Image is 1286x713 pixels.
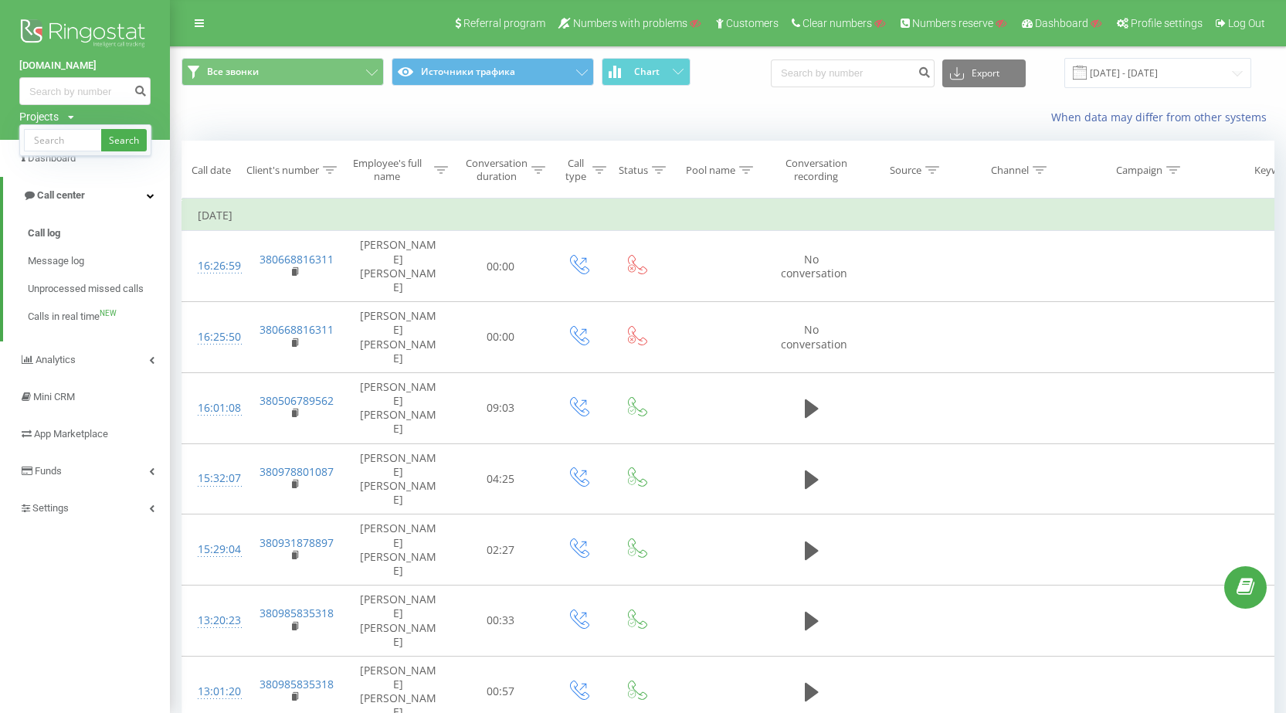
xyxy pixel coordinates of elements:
img: Ringostat logo [19,15,151,54]
div: Employee's full name [344,157,431,183]
div: 15:32:07 [198,463,229,494]
span: Log Out [1228,17,1265,29]
span: Profile settings [1131,17,1203,29]
td: 00:33 [453,586,549,657]
span: Funds [35,465,62,477]
a: Call log [28,219,170,247]
a: 380931878897 [260,535,334,550]
div: Projects [19,109,59,124]
span: Mini CRM [33,391,75,402]
td: [PERSON_NAME] [PERSON_NAME] [344,514,453,586]
span: Unprocessed missed calls [28,281,144,297]
a: Unprocessed missed calls [28,275,170,303]
div: Conversation duration [466,157,528,183]
a: Call center [3,177,170,214]
td: 00:00 [453,302,549,373]
span: Analytics [36,354,76,365]
div: Conversation recording [779,157,853,183]
a: 380506789562 [260,393,334,408]
span: Dashboard [28,152,76,164]
span: Clear numbers [802,17,872,29]
td: 04:25 [453,443,549,514]
div: Channel [991,164,1029,177]
div: Pool name [686,164,735,177]
a: 380668816311 [260,252,334,267]
span: No conversation [781,252,847,280]
span: Все звонки [207,66,259,78]
span: Chart [634,66,660,77]
div: 16:25:50 [198,322,229,352]
span: Numbers with problems [573,17,687,29]
input: Search [24,129,101,151]
td: 09:03 [453,372,549,443]
button: Export [942,59,1026,87]
span: Settings [32,502,69,514]
a: 380978801087 [260,464,334,479]
button: Chart [602,58,691,86]
div: 13:01:20 [198,677,229,707]
a: When data may differ from other systems [1051,110,1274,124]
span: Call log [28,226,60,241]
span: Numbers reserve [912,17,993,29]
div: 16:26:59 [198,251,229,281]
span: Calls in real time [28,309,100,324]
div: Source [890,164,921,177]
td: [PERSON_NAME] [PERSON_NAME] [344,443,453,514]
td: 02:27 [453,514,549,586]
span: Dashboard [1035,17,1088,29]
span: No conversation [781,322,847,351]
div: 16:01:08 [198,393,229,423]
span: Call center [37,189,85,201]
td: [PERSON_NAME] [PERSON_NAME] [344,302,453,373]
div: Call type [562,157,589,183]
input: Search by number [771,59,935,87]
a: Message log [28,247,170,275]
span: App Marketplace [34,428,108,440]
span: Customers [726,17,779,29]
span: Referral program [463,17,545,29]
div: Call date [192,164,231,177]
span: Message log [28,253,84,269]
button: Все звонки [182,58,384,86]
input: Search by number [19,77,151,105]
a: Search [101,129,147,151]
div: Campaign [1116,164,1162,177]
div: Client's number [246,164,319,177]
td: [PERSON_NAME] [PERSON_NAME] [344,231,453,302]
div: 15:29:04 [198,535,229,565]
a: [DOMAIN_NAME] [19,58,151,73]
div: Status [619,164,648,177]
td: 00:00 [453,231,549,302]
a: 380985835318 [260,677,334,691]
td: [PERSON_NAME] [PERSON_NAME] [344,586,453,657]
a: 380668816311 [260,322,334,337]
div: 13:20:23 [198,606,229,636]
a: Calls in real timeNEW [28,303,170,331]
button: Источники трафика [392,58,594,86]
a: 380985835318 [260,606,334,620]
td: [PERSON_NAME] [PERSON_NAME] [344,372,453,443]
